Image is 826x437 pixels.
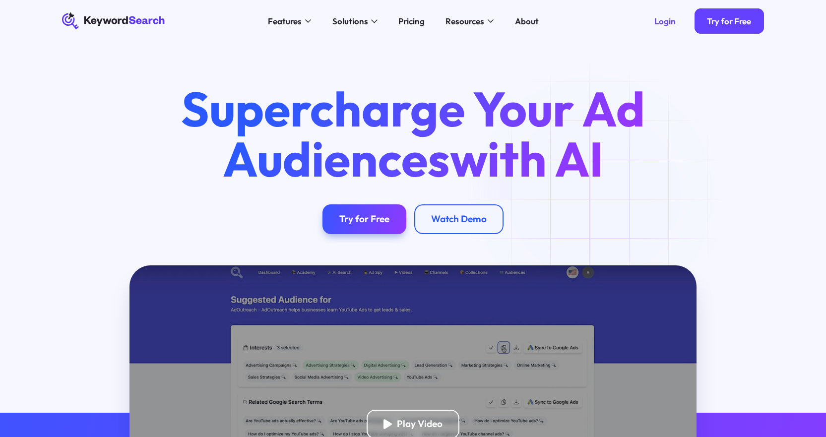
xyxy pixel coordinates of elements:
div: Try for Free [339,213,389,225]
a: Login [641,8,688,34]
div: Login [654,16,676,26]
span: with AI [450,128,604,189]
h1: Supercharge Your Ad Audiences [161,84,665,184]
div: Pricing [398,15,425,27]
a: Try for Free [322,204,406,234]
a: Try for Free [695,8,764,34]
a: About [508,12,545,29]
div: Play Video [397,418,443,430]
div: Features [268,15,302,27]
div: Try for Free [707,16,751,26]
div: About [515,15,539,27]
a: Pricing [392,12,431,29]
div: Watch Demo [431,213,487,225]
div: Solutions [332,15,368,27]
div: Resources [445,15,484,27]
